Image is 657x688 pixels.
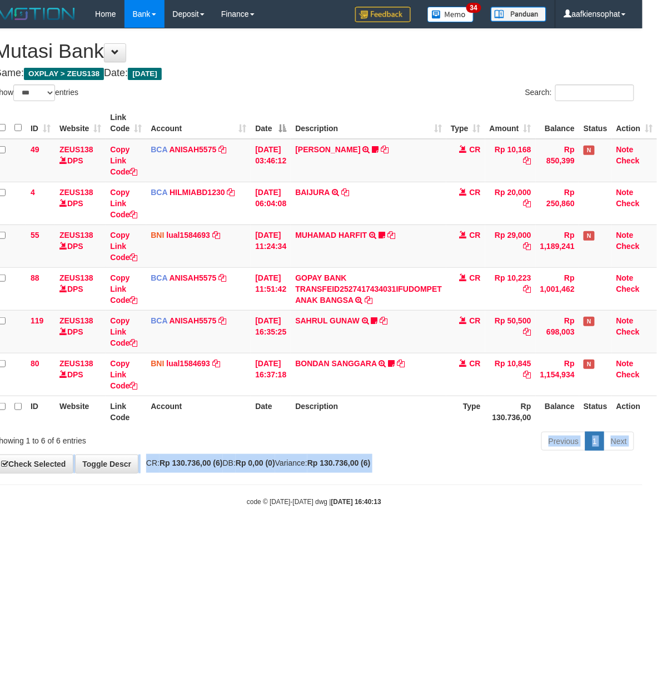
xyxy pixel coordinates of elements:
a: Check [616,285,640,293]
a: Check [616,199,640,208]
th: Type: activate to sort column ascending [446,107,485,139]
img: Feedback.jpg [355,7,411,22]
a: ZEUS138 [59,188,93,197]
a: 1 [585,432,604,451]
td: [DATE] 03:46:12 [251,139,291,182]
span: BCA [151,316,167,325]
a: Check [616,327,640,336]
a: Note [616,316,634,325]
span: [DATE] [128,68,162,80]
td: Rp 10,168 [485,139,536,182]
a: ZEUS138 [59,145,93,154]
a: Copy Rp 50,500 to clipboard [524,327,531,336]
a: Note [616,145,634,154]
a: Note [616,273,634,282]
td: [DATE] 16:37:18 [251,353,291,396]
input: Search: [555,84,634,101]
span: Has Note [584,317,595,326]
a: HILMIABD1230 [170,188,225,197]
a: SAHRUL GUNAW [295,316,360,325]
a: BONDAN SANGGARA [295,359,376,368]
a: Copy MUHAMAD HARFIT to clipboard [387,231,395,240]
td: DPS [55,182,106,225]
a: Note [616,188,634,197]
img: panduan.png [491,7,546,22]
a: Copy ANISAH5575 to clipboard [218,316,226,325]
td: [DATE] 06:04:08 [251,182,291,225]
td: Rp 250,860 [536,182,579,225]
a: ZEUS138 [59,316,93,325]
a: lual1584693 [166,359,210,368]
span: OXPLAY > ZEUS138 [24,68,104,80]
a: Copy Link Code [110,145,137,176]
a: Copy Rp 10,845 to clipboard [524,370,531,379]
a: Copy lual1584693 to clipboard [212,231,220,240]
td: Rp 850,399 [536,139,579,182]
span: CR [470,359,481,368]
th: Status [579,396,612,427]
strong: [DATE] 16:40:13 [331,498,381,506]
td: DPS [55,225,106,267]
span: BCA [151,188,167,197]
a: ZEUS138 [59,231,93,240]
span: BNI [151,231,164,240]
td: DPS [55,267,106,310]
span: CR [470,145,481,154]
a: Copy ANISAH5575 to clipboard [218,145,226,154]
span: 80 [31,359,39,368]
a: MUHAMAD HARFIT [295,231,367,240]
span: CR: DB: Variance: [141,458,371,467]
td: Rp 10,223 [485,267,536,310]
td: [DATE] 16:35:25 [251,310,291,353]
th: Date: activate to sort column descending [251,107,291,139]
th: Status [579,107,612,139]
td: Rp 10,845 [485,353,536,396]
th: Amount: activate to sort column ascending [485,107,536,139]
strong: Rp 0,00 (0) [236,458,275,467]
span: 34 [466,3,481,13]
span: CR [470,273,481,282]
th: Website [55,396,106,427]
a: Copy Link Code [110,188,137,219]
th: ID: activate to sort column ascending [26,107,55,139]
a: Copy GOPAY BANK TRANSFEID2527417434031IFUDOMPET ANAK BANGSA to clipboard [365,296,373,305]
a: Copy INA PAUJANAH to clipboard [381,145,389,154]
a: Copy Rp 10,223 to clipboard [524,285,531,293]
small: code © [DATE]-[DATE] dwg | [247,498,381,506]
span: 49 [31,145,39,154]
span: BCA [151,273,167,282]
td: [DATE] 11:51:42 [251,267,291,310]
td: Rp 20,000 [485,182,536,225]
span: Has Note [584,360,595,369]
th: Date [251,396,291,427]
th: Account: activate to sort column ascending [146,107,251,139]
td: Rp 1,154,934 [536,353,579,396]
th: Account [146,396,251,427]
strong: Rp 130.736,00 (6) [307,458,371,467]
a: Toggle Descr [75,455,138,473]
th: Balance [536,396,579,427]
td: DPS [55,353,106,396]
a: Previous [541,432,586,451]
span: CR [470,231,481,240]
a: Copy lual1584693 to clipboard [212,359,220,368]
td: Rp 29,000 [485,225,536,267]
a: [PERSON_NAME] [295,145,360,154]
strong: Rp 130.736,00 (6) [160,458,223,467]
span: 4 [31,188,35,197]
a: ZEUS138 [59,273,93,282]
td: DPS [55,139,106,182]
span: CR [470,316,481,325]
a: Copy Rp 29,000 to clipboard [524,242,531,251]
td: Rp 698,003 [536,310,579,353]
a: Copy Link Code [110,316,137,347]
td: Rp 1,189,241 [536,225,579,267]
td: Rp 1,001,462 [536,267,579,310]
a: Copy SAHRUL GUNAW to clipboard [380,316,388,325]
a: Copy HILMIABD1230 to clipboard [227,188,235,197]
a: lual1584693 [166,231,210,240]
span: BCA [151,145,167,154]
a: Note [616,359,634,368]
th: Balance [536,107,579,139]
a: BAIJURA [295,188,330,197]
